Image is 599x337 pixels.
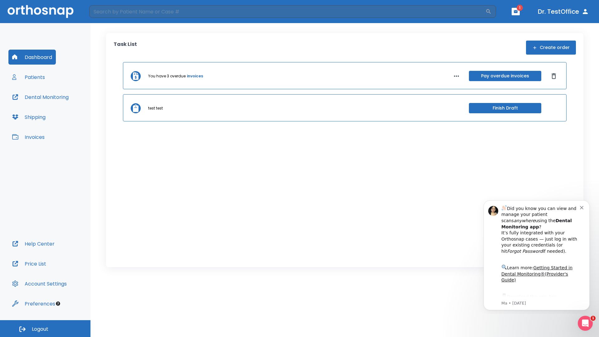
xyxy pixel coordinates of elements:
[8,50,56,65] button: Dashboard
[8,110,49,125] button: Shipping
[27,98,106,130] div: Download the app: | ​ Let us know if you need help getting started!
[8,70,49,85] button: Patients
[8,90,72,105] button: Dental Monitoring
[469,71,541,81] button: Pay overdue invoices
[517,5,523,11] span: 1
[89,5,485,18] input: Search by Patient Name or Case #
[148,105,163,111] p: test test
[578,316,593,331] iframe: Intercom live chat
[526,41,576,55] button: Create order
[469,103,541,113] button: Finish Draft
[32,326,48,333] span: Logout
[8,296,59,311] button: Preferences
[27,106,106,111] p: Message from Ma, sent 5w ago
[187,73,203,79] a: invoices
[474,195,599,314] iframe: Intercom notifications message
[549,71,559,81] button: Dismiss
[591,316,596,321] span: 1
[8,129,48,144] button: Invoices
[8,236,58,251] button: Help Center
[7,5,74,18] img: Orthosnap
[27,100,83,111] a: App Store
[8,256,50,271] button: Price List
[535,6,592,17] button: Dr. TestOffice
[8,276,71,291] button: Account Settings
[55,301,61,306] div: Tooltip anchor
[114,41,137,55] p: Task List
[148,73,186,79] p: You have 3 overdue
[106,10,111,15] button: Dismiss notification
